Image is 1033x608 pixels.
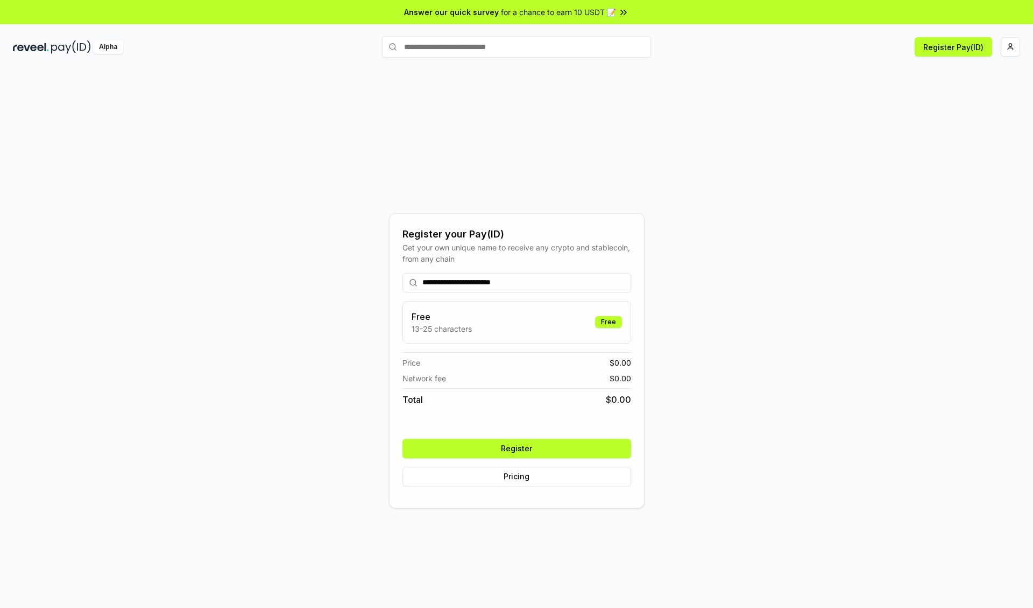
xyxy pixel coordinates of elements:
[13,40,49,54] img: reveel_dark
[404,6,499,18] span: Answer our quick survey
[412,310,472,323] h3: Free
[402,242,631,264] div: Get your own unique name to receive any crypto and stablecoin, from any chain
[51,40,91,54] img: pay_id
[402,467,631,486] button: Pricing
[402,357,420,368] span: Price
[402,439,631,458] button: Register
[595,316,622,328] div: Free
[402,227,631,242] div: Register your Pay(ID)
[610,373,631,384] span: $ 0.00
[402,393,423,406] span: Total
[93,40,123,54] div: Alpha
[412,323,472,334] p: 13-25 characters
[606,393,631,406] span: $ 0.00
[610,357,631,368] span: $ 0.00
[501,6,616,18] span: for a chance to earn 10 USDT 📝
[915,37,992,57] button: Register Pay(ID)
[402,373,446,384] span: Network fee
